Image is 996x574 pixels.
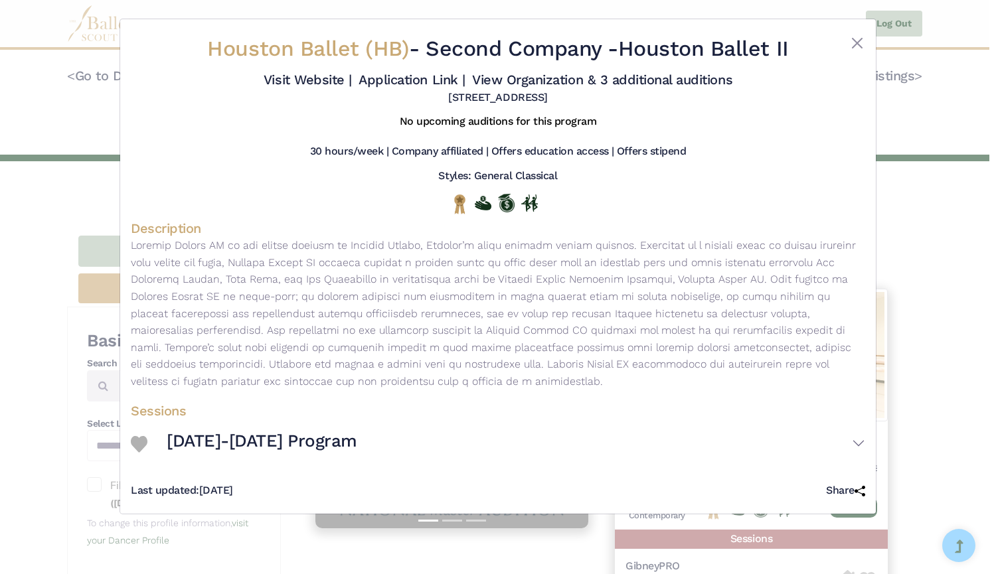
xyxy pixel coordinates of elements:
a: Application Link | [359,72,465,88]
span: Houston Ballet (HB) [207,36,409,61]
h4: Sessions [131,402,865,419]
h3: [DATE]-[DATE] Program [167,430,357,453]
h2: - Houston Ballet II [192,35,804,63]
h5: [DATE] [131,484,233,498]
h4: Description [131,220,865,237]
img: In Person [521,194,538,212]
h5: Styles: General Classical [438,169,557,183]
h5: Company affiliated | [392,145,489,159]
h5: Offers stipend [617,145,686,159]
h5: [STREET_ADDRESS] [448,91,547,105]
span: Second Company - [426,36,618,61]
img: National [452,194,468,214]
button: Close [849,35,865,51]
img: Heart [131,436,147,453]
h5: No upcoming auditions for this program [400,115,597,129]
a: Visit Website | [264,72,352,88]
p: Loremip Dolors AM co adi elitse doeiusm te Incidid Utlabo, Etdolor’m aliqu enimadm veniam quisnos... [131,237,865,390]
h5: 30 hours/week | [310,145,389,159]
h5: Offers education access | [491,145,614,159]
img: Offers Financial Aid [475,196,491,210]
a: View Organization & 3 additional auditions [472,72,732,88]
button: [DATE]-[DATE] Program [167,425,865,463]
img: Offers Scholarship [498,194,515,212]
h5: Share [826,484,865,498]
span: Last updated: [131,484,199,496]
